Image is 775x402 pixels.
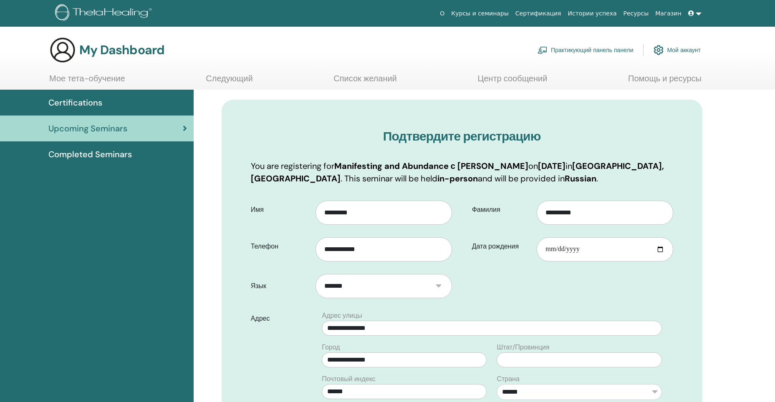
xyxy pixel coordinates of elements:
[322,374,376,384] label: Почтовый индекс
[245,239,316,254] label: Телефон
[322,342,340,352] label: Город
[245,278,316,294] label: Язык
[466,202,537,218] label: Фамилия
[49,73,125,90] a: Мое тета-обучение
[538,41,633,59] a: Практикующий панель панели
[466,239,537,254] label: Дата рождения
[79,43,164,58] h3: My Dashboard
[497,342,549,352] label: Штат/Провинция
[654,41,701,59] a: Мой аккаунт
[322,311,362,321] label: Адрес улицы
[565,173,596,184] b: Russian
[251,129,673,144] h3: Подтвердите регистрацию
[251,160,673,185] p: You are registering for on in . This seminar will be held and will be provided in .
[437,173,478,184] b: in-person
[497,374,519,384] label: Страна
[620,6,652,21] a: Ресурсы
[477,73,547,90] a: Центр сообщений
[652,6,684,21] a: Магазин
[437,6,448,21] a: О
[538,46,548,54] img: chalkboard-teacher.svg
[48,148,132,161] span: Completed Seminars
[206,73,252,90] a: Следующий
[448,6,512,21] a: Курсы и семинары
[565,6,620,21] a: Истории успеха
[55,4,155,23] img: logo.png
[48,96,102,109] span: Certifications
[333,73,397,90] a: Список желаний
[654,43,664,57] img: cog.svg
[334,161,528,171] b: Manifesting and Abundance с [PERSON_NAME]
[49,37,76,63] img: generic-user-icon.jpg
[245,202,316,218] label: Имя
[245,311,317,327] label: Адрес
[538,161,565,171] b: [DATE]
[48,122,127,135] span: Upcoming Seminars
[628,73,702,90] a: Помощь и ресурсы
[512,6,565,21] a: Сертификация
